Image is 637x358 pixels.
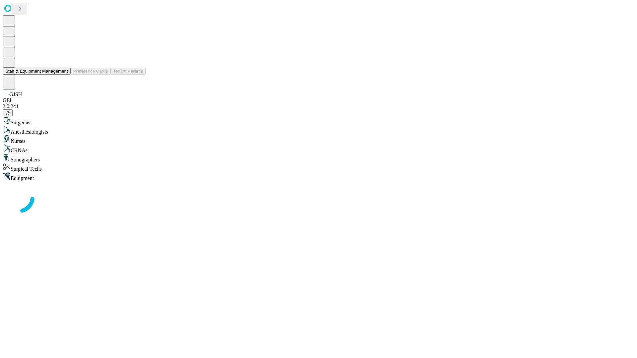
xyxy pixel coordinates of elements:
[3,97,634,103] div: GEI
[9,91,22,97] span: GJSH
[3,153,634,163] div: Sonographers
[110,68,146,75] button: Tenant Params
[3,144,634,153] div: CRNAs
[3,172,634,181] div: Equipment
[3,135,634,144] div: Nurses
[5,110,10,115] span: @
[71,68,110,75] button: Preference Cards
[3,163,634,172] div: Surgical Techs
[3,103,634,109] div: 2.0.241
[3,126,634,135] div: Anesthesiologists
[3,116,634,126] div: Surgeons
[3,109,13,116] button: @
[3,68,71,75] button: Staff & Equipment Management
